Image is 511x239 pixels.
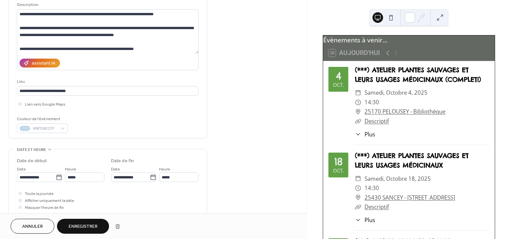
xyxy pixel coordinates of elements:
button: ​Plus [355,216,375,224]
div: ​ [355,98,361,107]
div: 18 [334,157,343,167]
span: Afficher uniquement la date [25,198,74,205]
a: Descriptif [365,117,389,125]
button: Enregistrer [57,219,109,234]
div: assistant IA [32,60,55,67]
span: Heure [65,166,76,173]
span: Date [17,166,26,173]
span: samedi, octobre 18, 2025 [365,174,431,184]
a: (***) ATELIER PLANTES SAUVAGES ET LEURS USAGES MÉDICINAUX [355,152,469,169]
div: Date de fin [111,158,134,165]
span: Lien vers Google Maps [25,101,65,108]
span: Date [111,166,120,173]
div: Description [17,1,197,8]
span: samedi, octobre 4, 2025 [365,88,427,98]
span: Annuler [22,223,43,230]
div: Couleur de l'événement [17,116,67,122]
button: Annuler [11,219,54,234]
span: 14:30 [365,183,379,193]
span: Date et heure [17,146,46,153]
span: Heure [159,166,170,173]
span: 14:30 [365,98,379,107]
div: Évènements à venir... [323,35,495,45]
span: Toute la journée [25,191,54,198]
a: Descriptif [365,203,389,211]
span: Plus [365,216,375,224]
div: ​ [355,216,361,224]
span: #BFDBECFF [33,125,57,132]
div: oct. [333,168,344,173]
a: 25170 PELOUSEY - Bibliothèque [365,107,445,117]
button: assistant IA [20,59,60,68]
div: 4 [336,71,341,81]
div: ​ [355,193,361,203]
div: Lieu [17,78,197,85]
div: ​ [355,107,361,117]
div: ​ [355,174,361,184]
div: ​ [355,88,361,98]
span: Masquer l'heure de fin [25,205,64,212]
div: ​ [355,202,361,212]
a: 25430 SANCEY - [STREET_ADDRESS] [365,193,455,203]
div: ​ [355,183,361,193]
span: Plus [365,130,375,138]
span: Enregistrer [69,223,97,230]
div: oct. [333,82,344,87]
div: ​ [355,130,361,138]
a: (***) ATELIER PLANTES SAUVAGES ET LEURS USAGES MÉDICINAUX (COMPLET!) [355,66,481,83]
button: ​Plus [355,130,375,138]
div: ​ [355,117,361,126]
div: Date de début [17,158,47,165]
